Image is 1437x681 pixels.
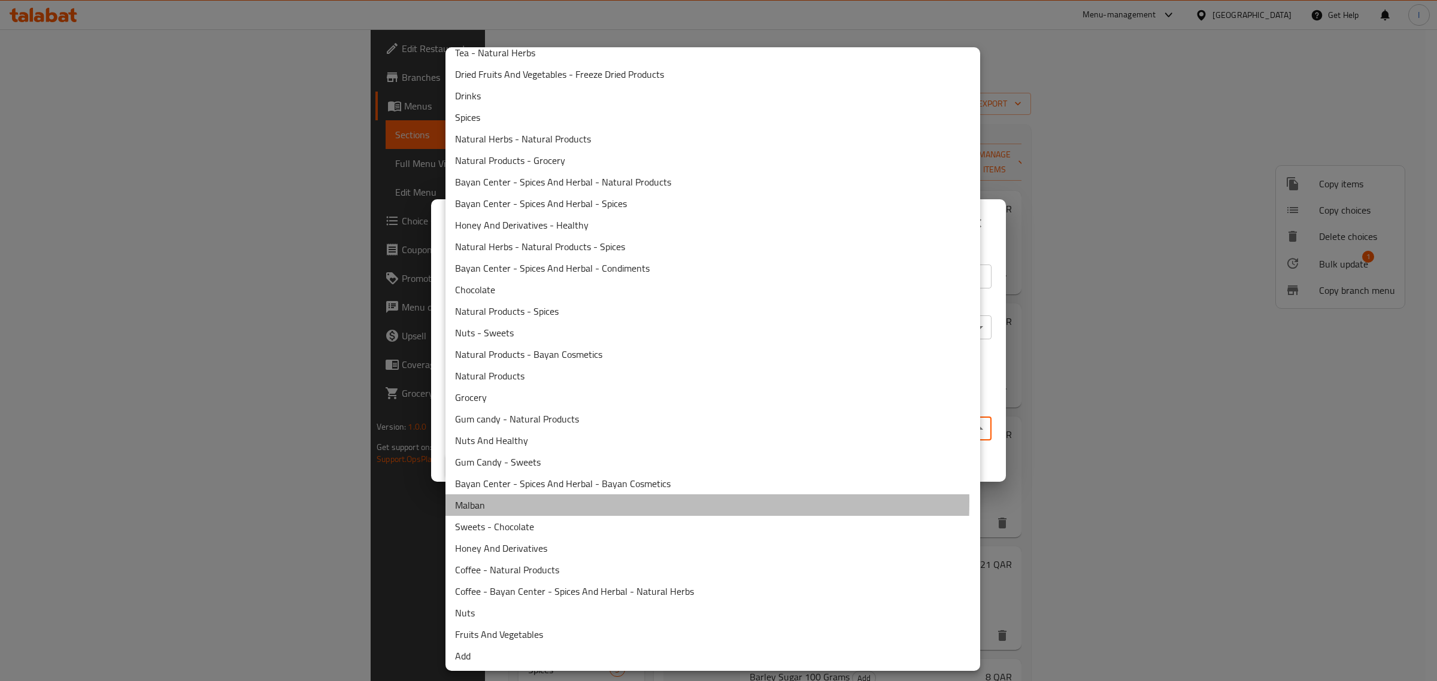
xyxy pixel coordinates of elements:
li: Nuts And Healthy [445,430,980,451]
li: Natural Products - Bayan Cosmetics [445,343,980,365]
li: Bayan Center - Spices And Herbal - Bayan Cosmetics [445,473,980,494]
li: Spices [445,107,980,128]
li: Sweets - Chocolate [445,516,980,537]
li: Gum Candy - Sweets [445,451,980,473]
li: Bayan Center - Spices And Herbal - Spices [445,193,980,214]
li: Malban [445,494,980,516]
li: Coffee - Natural Products [445,559,980,580]
li: Natural Products [445,365,980,387]
li: Chocolate [445,279,980,300]
li: Honey And Derivatives - Healthy [445,214,980,236]
li: Natural Products - Spices [445,300,980,322]
li: Natural Herbs - Natural Products [445,128,980,150]
li: Natural Herbs - Natural Products - Spices [445,236,980,257]
li: Nuts - Sweets [445,322,980,343]
li: Bayan Center - Spices And Herbal - Condiments [445,257,980,279]
li: Dried Fruits And Vegetables - Freeze Dried Products [445,63,980,85]
li: Fruits And Vegetables [445,624,980,645]
li: Gum candy - Natural Products [445,408,980,430]
li: Grocery [445,387,980,408]
li: Honey And Derivatives [445,537,980,559]
li: Drinks [445,85,980,107]
li: Add [445,645,980,667]
li: Nuts [445,602,980,624]
li: Natural Products - Grocery [445,150,980,171]
li: Coffee - Bayan Center - Spices And Herbal - Natural Herbs [445,580,980,602]
li: Bayan Center - Spices And Herbal - Natural Products [445,171,980,193]
li: Tea - Natural Herbs [445,42,980,63]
